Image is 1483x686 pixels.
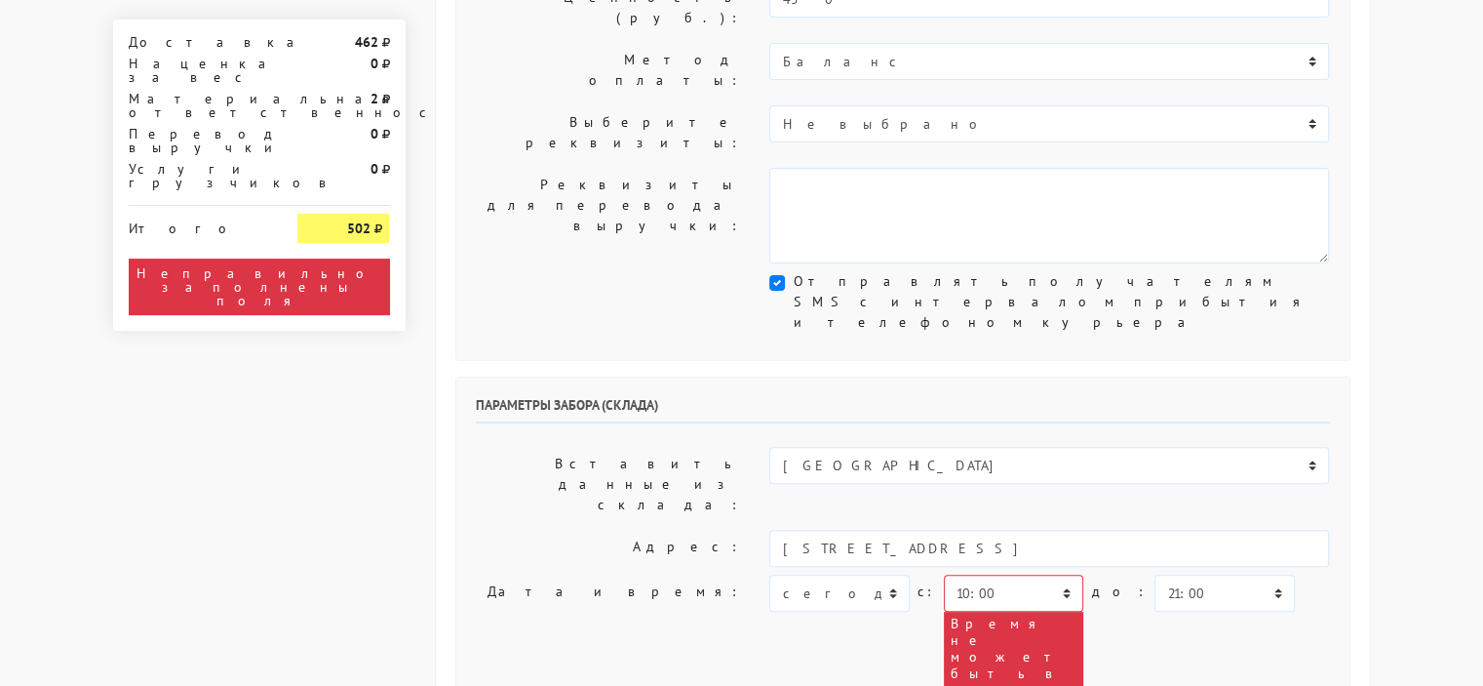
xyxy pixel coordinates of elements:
strong: 462 [354,33,377,51]
label: Вставить данные из склада: [461,447,756,522]
div: Неправильно заполнены поля [129,259,390,315]
label: Выберите реквизиты: [461,105,756,160]
label: Реквизиты для перевода выручки: [461,168,756,263]
h6: Параметры забора (склада) [476,397,1330,424]
strong: 0 [370,55,377,72]
strong: 502 [346,220,370,237]
label: Адрес: [461,530,756,567]
strong: 0 [370,125,377,142]
div: Итого [129,214,269,235]
div: Услуги грузчиков [114,162,284,189]
div: Наценка за вес [114,57,284,84]
strong: 0 [370,160,377,178]
div: Материальная ответственность [114,92,284,119]
label: c: [917,575,936,609]
label: до: [1091,575,1147,609]
label: Отправлять получателям SMS с интервалом прибытия и телефоном курьера [793,271,1329,333]
strong: 2 [370,90,377,107]
label: Метод оплаты: [461,43,756,98]
div: Доставка [114,35,284,49]
div: Перевод выручки [114,127,284,154]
